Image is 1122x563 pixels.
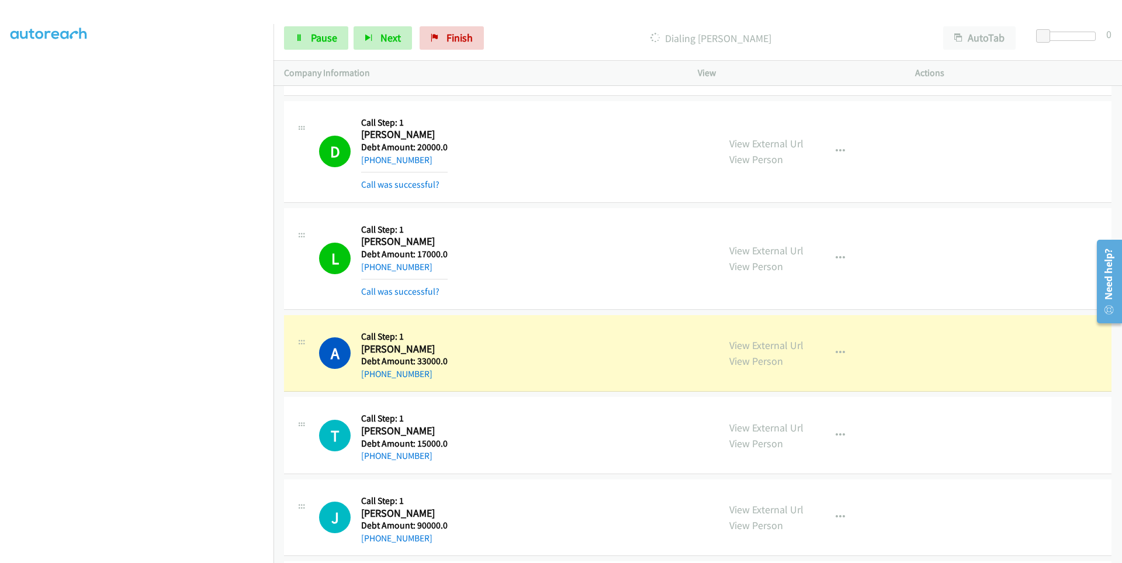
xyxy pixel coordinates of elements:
div: Delay between calls (in seconds) [1042,32,1096,41]
h1: D [319,136,351,167]
a: View Person [729,519,783,532]
div: The call is yet to be attempted [319,502,351,533]
h1: J [319,502,351,533]
h5: Call Step: 1 [361,117,448,129]
h5: Debt Amount: 33000.0 [361,355,448,367]
h2: [PERSON_NAME] [361,235,448,248]
a: View External Url [729,339,804,352]
h1: A [319,337,351,369]
button: AutoTab [943,26,1016,50]
p: Actions [915,66,1111,80]
h5: Debt Amount: 20000.0 [361,141,448,153]
p: Company Information [284,66,677,80]
a: Pause [284,26,348,50]
h5: Debt Amount: 15000.0 [361,438,448,450]
a: View Person [729,354,783,368]
h5: Debt Amount: 17000.0 [361,248,448,260]
a: View Person [729,153,783,166]
h5: Call Step: 1 [361,495,448,507]
a: View Person [729,437,783,450]
h2: [PERSON_NAME] [361,424,448,438]
h1: L [319,243,351,274]
a: View External Url [729,503,804,516]
a: Finish [420,26,484,50]
h1: T [319,420,351,451]
h5: Debt Amount: 90000.0 [361,520,448,531]
a: Call was successful? [361,286,439,297]
a: View External Url [729,137,804,150]
a: Call was successful? [361,179,439,190]
a: View Person [729,260,783,273]
h5: Call Step: 1 [361,331,448,343]
span: Pause [311,31,337,44]
a: [PHONE_NUMBER] [361,261,432,272]
h2: [PERSON_NAME] [361,128,448,141]
div: The call is yet to be attempted [319,420,351,451]
a: View External Url [729,421,804,434]
a: View External Url [729,244,804,257]
iframe: Resource Center [1088,235,1122,328]
div: 0 [1106,26,1111,42]
a: [PHONE_NUMBER] [361,450,432,461]
a: [PHONE_NUMBER] [361,368,432,379]
iframe: Dialpad [11,6,273,561]
h2: [PERSON_NAME] [361,343,448,356]
p: View [698,66,894,80]
button: Next [354,26,412,50]
h2: [PERSON_NAME] [361,507,448,520]
p: Dialing [PERSON_NAME] [500,30,922,46]
span: Next [380,31,401,44]
h5: Call Step: 1 [361,413,448,424]
a: [PHONE_NUMBER] [361,533,432,544]
h5: Call Step: 1 [361,224,448,236]
span: Finish [446,31,473,44]
a: [PHONE_NUMBER] [361,154,432,165]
